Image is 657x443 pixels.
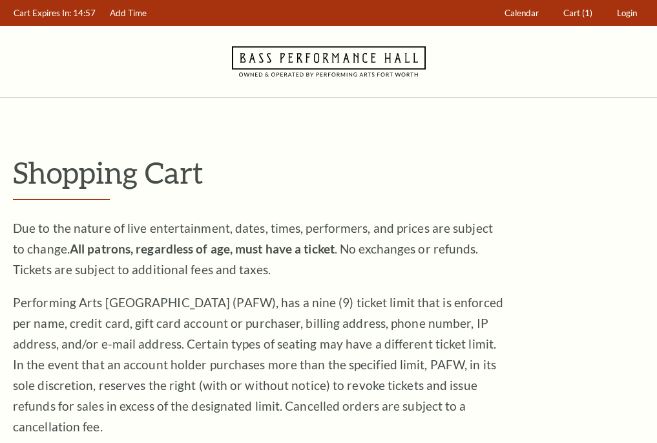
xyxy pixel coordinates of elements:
[582,8,592,18] span: (1)
[505,8,539,18] span: Calendar
[617,8,637,18] span: Login
[558,1,599,26] a: Cart (1)
[14,8,71,18] span: Cart Expires In:
[104,1,153,26] a: Add Time
[499,1,545,26] a: Calendar
[13,156,644,189] p: Shopping Cart
[611,1,643,26] a: Login
[73,8,96,18] span: 14:57
[70,241,335,256] strong: All patrons, regardless of age, must have a ticket
[13,221,493,277] span: Due to the nature of live entertainment, dates, times, performers, and prices are subject to chan...
[13,292,504,437] p: Performing Arts [GEOGRAPHIC_DATA] (PAFW), has a nine (9) ticket limit that is enforced per name, ...
[563,8,580,18] span: Cart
